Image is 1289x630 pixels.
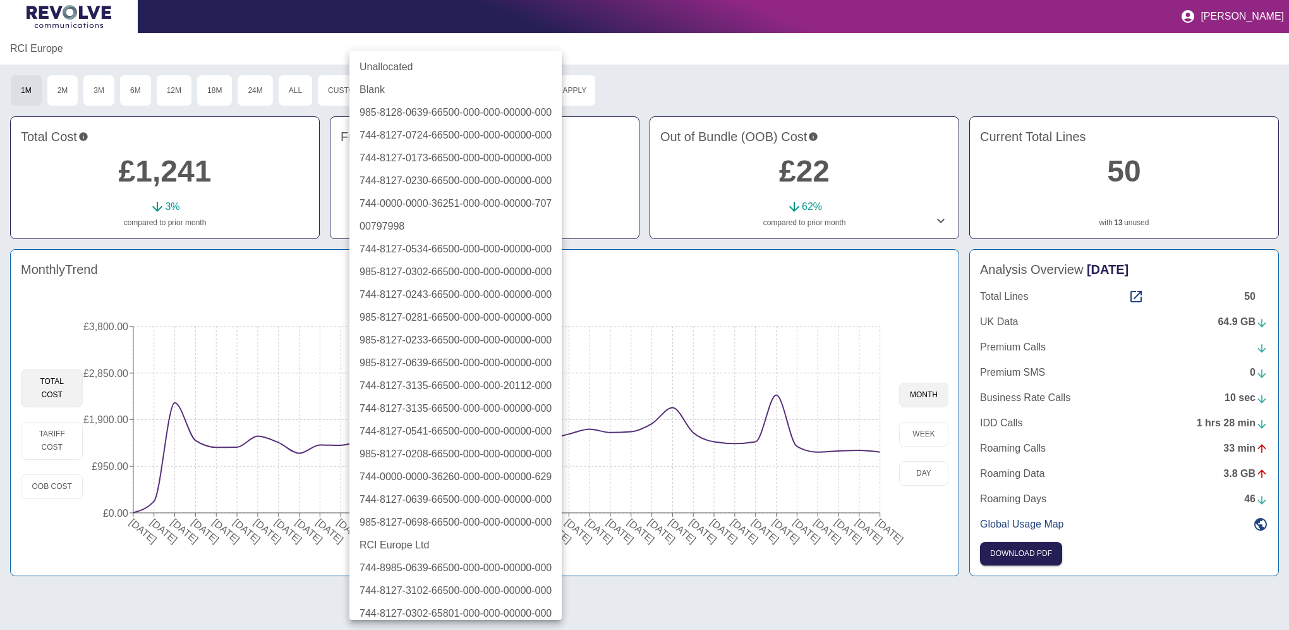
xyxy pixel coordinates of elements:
li: Blank [349,78,562,101]
li: 744-8127-3135-66500-000-000-00000-000 [349,397,562,420]
li: 744-8127-0173-66500-000-000-00000-000 [349,147,562,170]
li: 985-8127-0208-66500-000-000-00000-000 [349,443,562,466]
li: 744-8127-0639-66500-000-000-00000-000 [349,488,562,511]
li: Unallocated [349,56,562,78]
li: 744-8127-0302-65801-000-000-00000-000 [349,602,562,625]
li: RCI Europe Ltd [349,534,562,557]
li: 985-8127-0639-66500-000-000-00000-000 [349,352,562,374]
li: 744-8127-0724-66500-000-000-00000-000 [349,124,562,147]
li: 744-8127-3135-66500-000-000-20112-000 [349,374,562,397]
li: 744-0000-0000-36260-000-000-00000-629 [349,466,562,488]
li: 985-8127-0302-66500-000-000-00000-000 [349,261,562,283]
li: 744-0000-0000-36251-000-000-00000-707 [349,192,562,215]
li: 744-8985-0639-66500-000-000-00000-000 [349,557,562,579]
li: 744-8127-0243-66500-000-000-00000-000 [349,283,562,306]
li: 985-8127-0698-66500-000-000-00000-000 [349,511,562,534]
li: 985-8127-0233-66500-000-000-00000-000 [349,329,562,352]
li: 744-8127-0541-66500-000-000-00000-000 [349,420,562,443]
li: 744-8127-0534-66500-000-000-00000-000 [349,238,562,261]
li: 744-8127-0230-66500-000-000-00000-000 [349,170,562,192]
li: 744-8127-3102-66500-000-000-00000-000 [349,579,562,602]
li: 985-8127-0281-66500-000-000-00000-000 [349,306,562,329]
li: 00797998 [349,215,562,238]
li: 985-8128-0639-66500-000-000-00000-000 [349,101,562,124]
